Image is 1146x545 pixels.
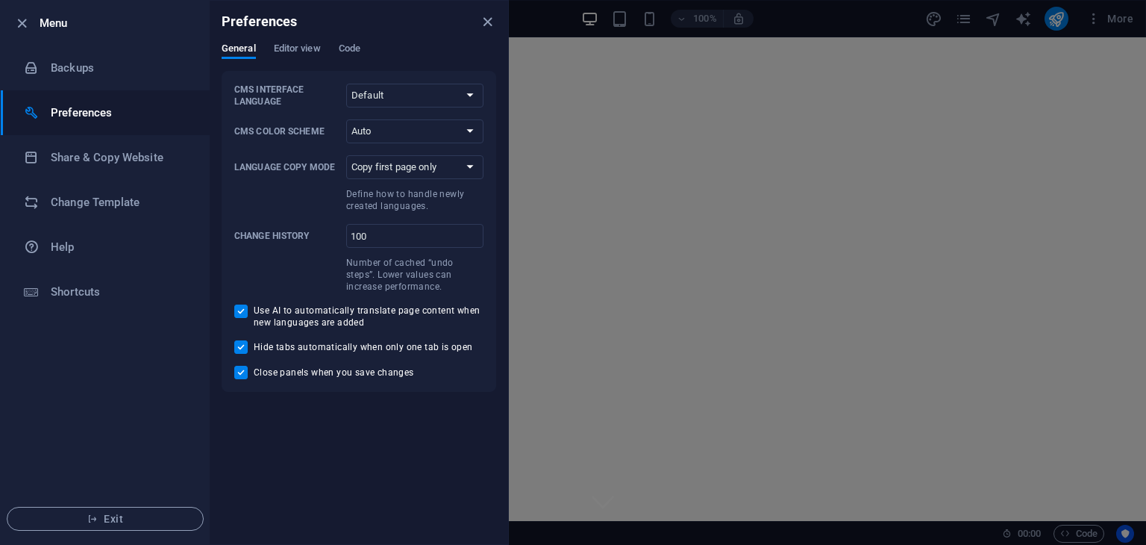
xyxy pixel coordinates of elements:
button: close [478,13,496,31]
span: Code [339,40,360,60]
h6: Preferences [222,13,298,31]
span: Exit [19,513,191,525]
h6: Preferences [51,104,189,122]
select: Language Copy ModeDefine how to handle newly created languages. [346,155,483,179]
p: Number of cached “undo steps”. Lower values can increase performance. [346,257,483,293]
p: Define how to handle newly created languages. [346,188,483,212]
input: Change historyNumber of cached “undo steps”. Lower values can increase performance. [346,224,483,248]
h6: Share & Copy Website [51,149,189,166]
span: General [222,40,256,60]
p: CMS Interface Language [234,84,340,108]
h6: Menu [40,14,198,32]
p: Language Copy Mode [234,161,340,173]
button: Exit [7,507,204,531]
a: Help [1,225,210,270]
select: CMS Interface Language [346,84,483,108]
span: Use AI to automatically translate page content when new languages are added [254,305,483,328]
h6: Change Template [51,193,189,211]
h6: Backups [51,59,189,77]
div: Preferences [222,43,496,71]
p: CMS Color Scheme [234,125,340,137]
span: Editor view [274,40,321,60]
span: Close panels when you save changes [254,367,414,379]
h6: Shortcuts [51,283,189,301]
p: Change history [234,230,340,242]
select: CMS Color Scheme [346,119,483,143]
h6: Help [51,238,189,256]
span: Hide tabs automatically when only one tab is open [254,341,473,353]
